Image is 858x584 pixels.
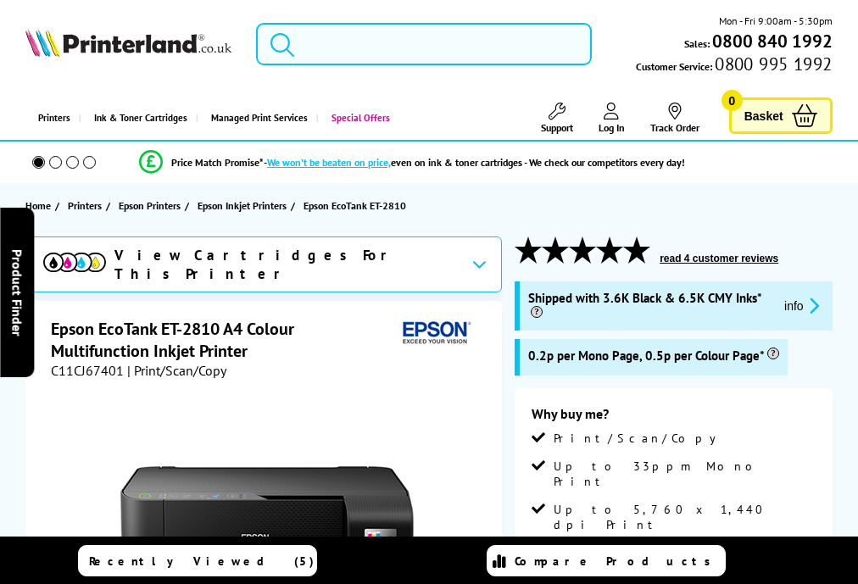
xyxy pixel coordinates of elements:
[68,197,106,214] a: Printers
[528,348,779,364] span: 0.2p per Mono Page, 0.5p per Colour Page*
[721,90,743,111] span: 0
[78,545,317,576] a: Recently Viewed (5)
[267,156,391,169] span: We won’t be beaten on price,
[744,104,783,127] span: Basket
[89,553,315,569] span: Recently Viewed (5)
[25,28,231,57] img: Printerland Logo
[25,197,55,214] a: Home
[636,56,832,75] span: Customer Service:
[554,502,816,532] span: Up to 5,760 x 1,440 dpi Print
[541,121,573,134] span: Support
[25,97,79,140] a: Printers
[779,296,824,315] button: promo-description
[51,318,396,362] h1: Epson EcoTank ET-2810 A4 Colour Multifunction Inkjet Printer
[515,553,720,569] span: Compare Products
[196,97,316,140] a: Managed Print Services
[655,252,783,265] button: read 4 customer reviews
[396,318,474,349] img: Epson
[119,197,185,214] a: Epson Printers
[79,97,196,140] a: Ink & Toner Cartridges
[304,197,406,214] span: Epson EcoTank ET-2810
[43,253,106,272] img: cmyk-icon.svg
[541,103,573,134] a: Support
[94,97,187,140] span: Ink & Toner Cartridges
[68,197,102,214] span: Printers
[171,156,264,169] span: Price Match Promise*
[528,290,771,322] span: Shipped with 3.6K Black & 6.5K CMY Inks*
[554,431,728,446] span: Print/Scan/Copy
[25,28,231,60] a: Printerland Logo
[599,121,625,134] span: Log In
[719,13,833,29] span: Mon - Fri 9:00am - 5:30pm
[198,197,287,214] span: Epson Inkjet Printers
[487,545,726,576] a: Compare Products
[710,33,833,49] a: 0800 840 1992
[198,197,291,214] a: Epson Inkjet Printers
[51,362,124,379] span: C11CJ67401
[532,405,816,431] div: Why buy me?
[650,103,699,134] a: Track Order
[127,362,226,379] span: | Print/Scan/Copy
[554,459,816,489] span: Up to 33ppm Mono Print
[304,197,410,214] a: Epson EcoTank ET-2810
[8,248,25,336] span: Product Finder
[729,97,833,134] a: Basket 0
[316,97,398,140] a: Special Offers
[712,56,832,72] span: 0800 995 1992
[114,246,458,283] span: View Cartridges For This Printer
[599,103,625,134] a: Log In
[684,36,710,52] span: Sales:
[712,30,833,53] b: 0800 840 1992
[8,147,816,177] li: modal_Promise
[25,197,51,214] span: Home
[264,156,685,169] div: - even on ink & toner cartridges - We check our competitors every day!
[119,197,181,214] span: Epson Printers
